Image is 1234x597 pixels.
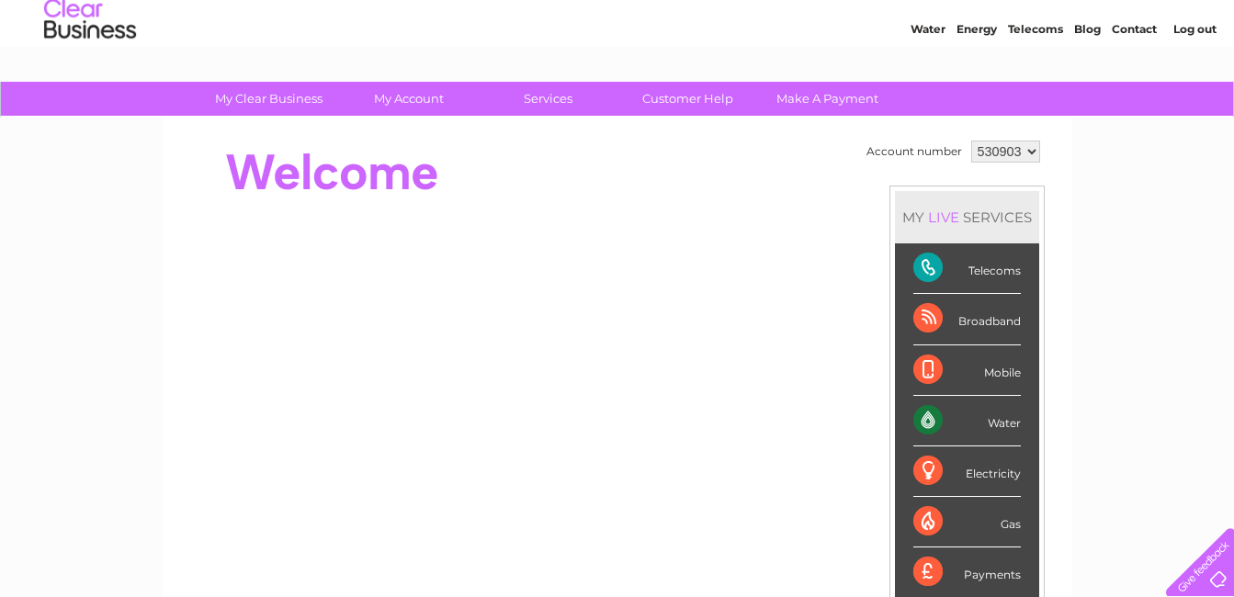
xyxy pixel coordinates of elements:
[913,396,1021,446] div: Water
[193,82,345,116] a: My Clear Business
[752,82,903,116] a: Make A Payment
[862,136,967,167] td: Account number
[911,78,945,92] a: Water
[1074,78,1101,92] a: Blog
[913,497,1021,547] div: Gas
[888,9,1014,32] a: 0333 014 3131
[472,82,624,116] a: Services
[43,48,137,104] img: logo.png
[1112,78,1157,92] a: Contact
[913,243,1021,294] div: Telecoms
[1008,78,1063,92] a: Telecoms
[895,191,1039,243] div: MY SERVICES
[913,547,1021,597] div: Payments
[913,446,1021,497] div: Electricity
[924,208,963,226] div: LIVE
[957,78,997,92] a: Energy
[333,82,484,116] a: My Account
[913,345,1021,396] div: Mobile
[612,82,764,116] a: Customer Help
[184,10,1052,89] div: Clear Business is a trading name of Verastar Limited (registered in [GEOGRAPHIC_DATA] No. 3667643...
[1173,78,1217,92] a: Log out
[913,294,1021,344] div: Broadband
